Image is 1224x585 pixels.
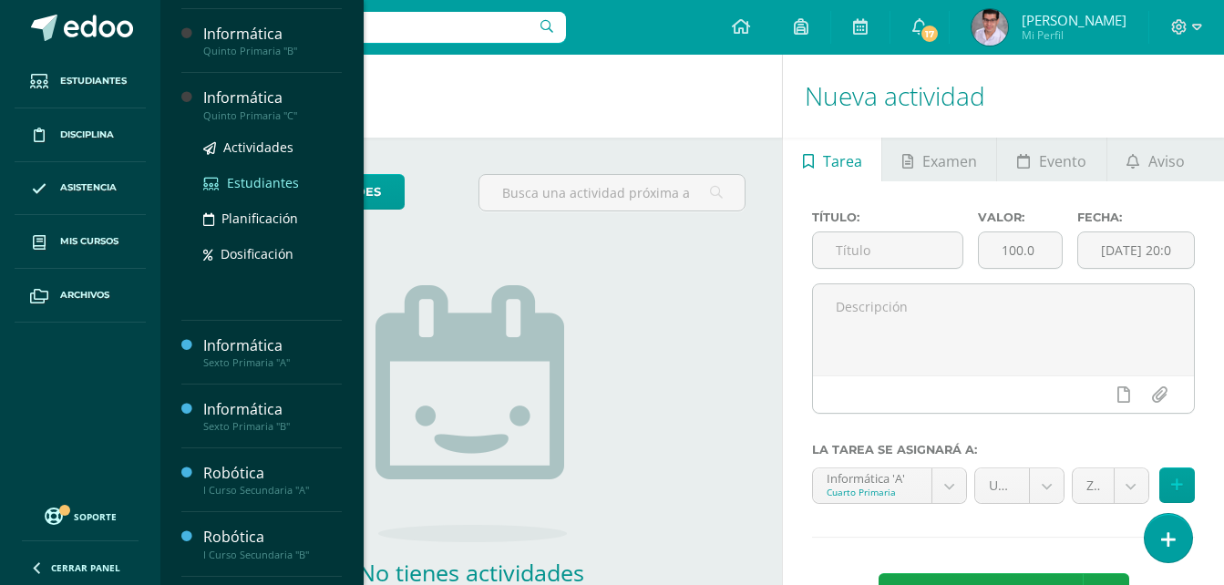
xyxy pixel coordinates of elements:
[15,162,146,216] a: Asistencia
[1107,138,1205,181] a: Aviso
[203,87,342,121] a: InformáticaQuinto Primaria "C"
[203,356,342,369] div: Sexto Primaria "A"
[15,108,146,162] a: Disciplina
[1039,139,1086,183] span: Evento
[182,55,760,138] h1: Actividades
[203,172,342,193] a: Estudiantes
[979,232,1062,268] input: Puntos máximos
[783,138,881,181] a: Tarea
[827,468,918,486] div: Informática 'A'
[823,139,862,183] span: Tarea
[203,463,342,484] div: Robótica
[203,399,342,433] a: InformáticaSexto Primaria "B"
[203,420,342,433] div: Sexto Primaria "B"
[172,12,566,43] input: Busca un usuario...
[203,463,342,497] a: RobóticaI Curso Secundaria "A"
[51,561,120,574] span: Cerrar panel
[1022,27,1126,43] span: Mi Perfil
[1086,468,1100,503] span: Zona (100.0%)
[60,74,127,88] span: Estudiantes
[15,55,146,108] a: Estudiantes
[74,510,117,523] span: Soporte
[812,210,963,224] label: Título:
[203,24,342,57] a: InformáticaQuinto Primaria "B"
[60,180,117,195] span: Asistencia
[978,210,1063,224] label: Valor:
[22,503,139,528] a: Soporte
[221,245,293,262] span: Dosificación
[813,468,966,503] a: Informática 'A'Cuarto Primaria
[223,139,293,156] span: Actividades
[203,87,342,108] div: Informática
[1078,232,1194,268] input: Fecha de entrega
[203,24,342,45] div: Informática
[1073,468,1148,503] a: Zona (100.0%)
[975,468,1064,503] a: Unidad 4
[203,45,342,57] div: Quinto Primaria "B"
[479,175,745,210] input: Busca una actividad próxima aquí...
[203,208,342,229] a: Planificación
[203,335,342,369] a: InformáticaSexto Primaria "A"
[60,128,114,142] span: Disciplina
[1022,11,1126,29] span: [PERSON_NAME]
[827,486,918,498] div: Cuarto Primaria
[203,335,342,356] div: Informática
[813,232,962,268] input: Título
[227,174,299,191] span: Estudiantes
[203,137,342,158] a: Actividades
[997,138,1106,181] a: Evento
[203,243,342,264] a: Dosificación
[1077,210,1195,224] label: Fecha:
[203,399,342,420] div: Informática
[221,210,298,227] span: Planificación
[375,285,567,542] img: no_activities.png
[922,139,977,183] span: Examen
[15,215,146,269] a: Mis cursos
[1148,139,1185,183] span: Aviso
[972,9,1008,46] img: fa2f4b38bf702924aa7a159777c1e075.png
[805,55,1202,138] h1: Nueva actividad
[989,468,1015,503] span: Unidad 4
[920,24,940,44] span: 17
[60,234,118,249] span: Mis cursos
[203,109,342,122] div: Quinto Primaria "C"
[812,443,1195,457] label: La tarea se asignará a:
[882,138,996,181] a: Examen
[203,484,342,497] div: I Curso Secundaria "A"
[15,269,146,323] a: Archivos
[60,288,109,303] span: Archivos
